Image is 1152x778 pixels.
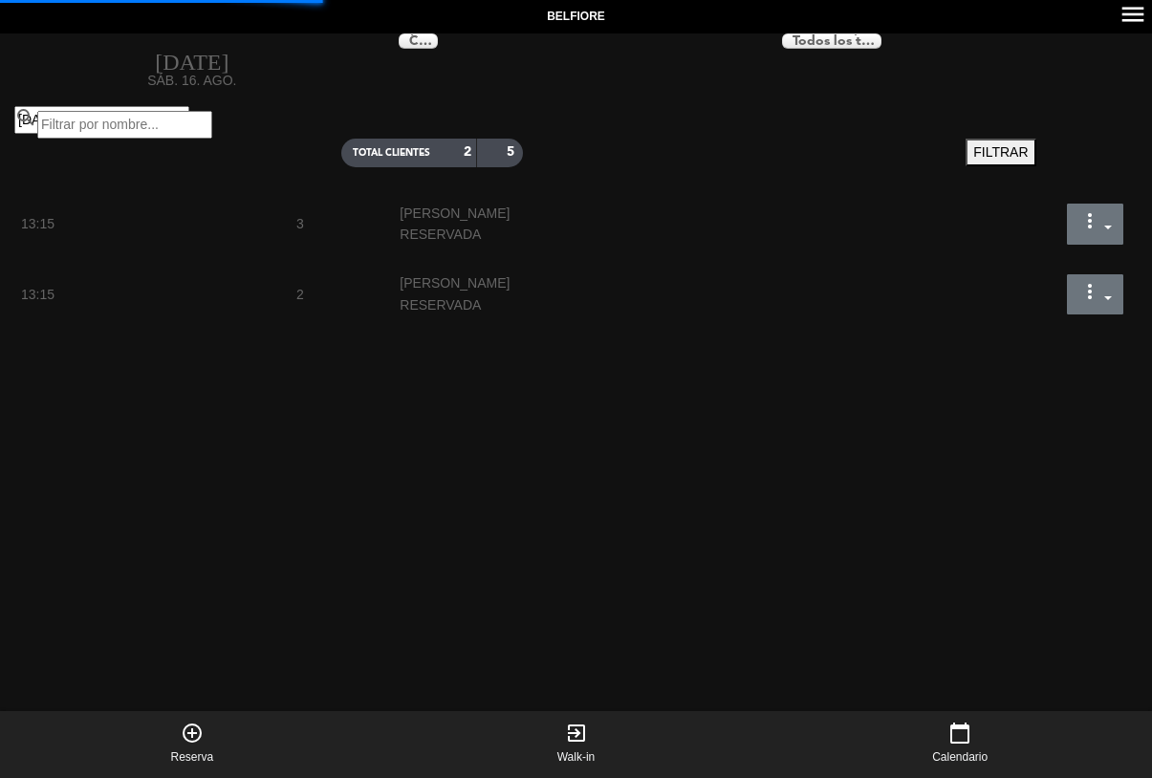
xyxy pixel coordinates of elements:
i: exit_to_app [565,722,588,745]
span: Comida [404,34,437,48]
span: [PERSON_NAME] [400,203,510,225]
div: 3 [296,213,304,235]
input: Filtrar por nombre... [37,111,212,139]
i: [DATE] [155,47,228,70]
i: calendar_today [948,722,971,745]
span: sáb. 16. ago. [14,70,370,106]
span: Reserva [170,748,213,767]
div: 13:15 [21,284,207,306]
span: [PERSON_NAME] [400,272,510,294]
div: RESERVADA [400,224,945,246]
span: Calendario [932,748,988,767]
span: Walk-in [557,748,596,767]
span: TOTAL CLIENTES [353,148,430,158]
button: exit_to_appWalk-in [384,711,769,778]
i: more_vert [1078,280,1101,303]
button: calendar_todayCalendario [768,711,1152,778]
button: more_vert [1067,204,1123,245]
button: more_vert [1067,274,1123,315]
span: Belfiore [547,8,605,27]
strong: 2 [464,145,471,159]
i: more_vert [1078,209,1101,232]
i: search [14,106,37,129]
i: add_circle_outline [181,722,204,745]
div: 2 [296,284,304,306]
button: Filtrar [966,139,1035,166]
div: RESERVADA [400,294,945,316]
span: Todos los turnos [788,34,880,48]
div: 13:15 [21,213,207,235]
strong: 5 [507,145,518,159]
